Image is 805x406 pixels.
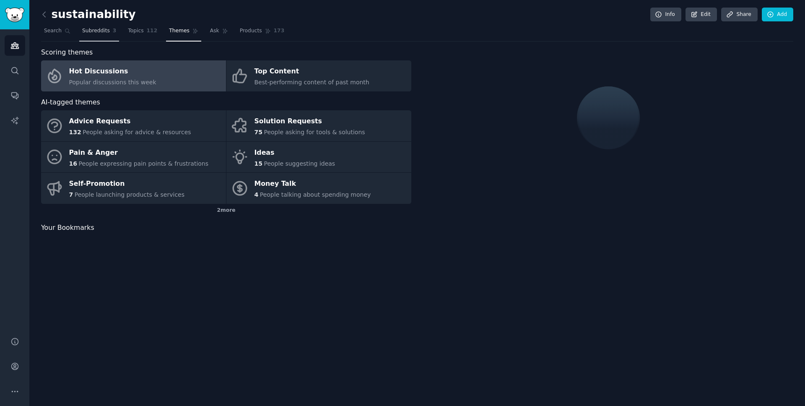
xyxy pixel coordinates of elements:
[41,47,93,58] span: Scoring themes
[125,24,160,42] a: Topics112
[254,65,369,78] div: Top Content
[79,24,119,42] a: Subreddits3
[260,191,371,198] span: People talking about spending money
[128,27,143,35] span: Topics
[41,173,226,204] a: Self-Promotion7People launching products & services
[41,110,226,141] a: Advice Requests132People asking for advice & resources
[41,97,100,108] span: AI-tagged themes
[226,110,411,141] a: Solution Requests75People asking for tools & solutions
[169,27,190,35] span: Themes
[44,27,62,35] span: Search
[69,177,185,191] div: Self-Promotion
[274,27,285,35] span: 173
[226,173,411,204] a: Money Talk4People talking about spending money
[75,191,184,198] span: People launching products & services
[113,27,117,35] span: 3
[78,160,208,167] span: People expressing pain points & frustrations
[254,191,259,198] span: 4
[254,79,369,86] span: Best-performing content of past month
[41,60,226,91] a: Hot DiscussionsPopular discussions this week
[686,8,717,22] a: Edit
[210,27,219,35] span: Ask
[41,24,73,42] a: Search
[650,8,681,22] a: Info
[226,60,411,91] a: Top ContentBest-performing content of past month
[254,115,365,128] div: Solution Requests
[254,129,262,135] span: 75
[5,8,24,22] img: GummySearch logo
[83,129,191,135] span: People asking for advice & resources
[254,177,371,191] div: Money Talk
[254,146,335,159] div: Ideas
[69,160,77,167] span: 16
[166,24,201,42] a: Themes
[264,129,365,135] span: People asking for tools & solutions
[69,115,191,128] div: Advice Requests
[237,24,287,42] a: Products173
[69,65,156,78] div: Hot Discussions
[69,79,156,86] span: Popular discussions this week
[721,8,757,22] a: Share
[147,27,158,35] span: 112
[762,8,793,22] a: Add
[207,24,231,42] a: Ask
[264,160,335,167] span: People suggesting ideas
[41,204,411,217] div: 2 more
[226,142,411,173] a: Ideas15People suggesting ideas
[41,223,94,233] span: Your Bookmarks
[41,142,226,173] a: Pain & Anger16People expressing pain points & frustrations
[82,27,110,35] span: Subreddits
[69,146,209,159] div: Pain & Anger
[69,191,73,198] span: 7
[240,27,262,35] span: Products
[41,8,136,21] h2: sustainability
[69,129,81,135] span: 132
[254,160,262,167] span: 15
